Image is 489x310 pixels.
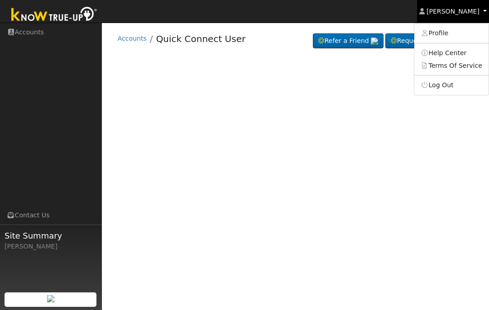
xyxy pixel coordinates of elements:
[5,242,97,251] div: [PERSON_NAME]
[427,8,479,15] span: [PERSON_NAME]
[5,230,97,242] span: Site Summary
[313,33,384,49] a: Refer a Friend
[414,47,489,59] a: Help Center
[7,5,102,25] img: Know True-Up
[414,59,489,72] a: Terms Of Service
[47,295,54,302] img: retrieve
[371,38,378,45] img: retrieve
[414,79,489,91] a: Log Out
[414,27,489,40] a: Profile
[118,35,147,42] a: Accounts
[156,33,246,44] a: Quick Connect User
[385,33,473,49] a: Request a Cleaning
